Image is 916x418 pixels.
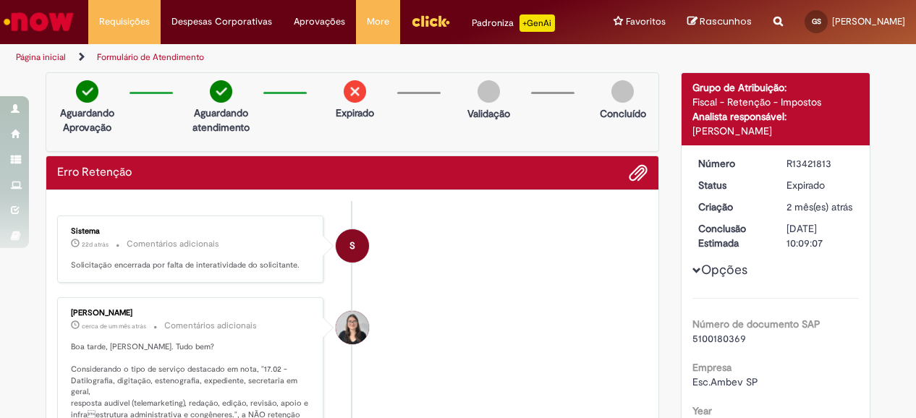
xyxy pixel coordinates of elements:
[171,14,272,29] span: Despesas Corporativas
[812,17,821,26] span: GS
[82,240,109,249] time: 08/09/2025 16:00:09
[520,14,555,32] p: +GenAi
[99,14,150,29] span: Requisições
[57,166,132,179] h2: Erro Retenção Histórico de tíquete
[692,361,731,374] b: Empresa
[294,14,345,29] span: Aprovações
[467,106,510,121] p: Validação
[700,14,752,28] span: Rascunhos
[692,404,712,417] b: Year
[344,80,366,103] img: remove.png
[411,10,450,32] img: click_logo_yellow_360x200.png
[687,221,776,250] dt: Conclusão Estimada
[52,106,122,135] p: Aguardando Aprovação
[692,332,746,345] span: 5100180369
[186,106,256,135] p: Aguardando atendimento
[786,200,854,214] div: 15/08/2025 16:56:17
[164,320,257,332] small: Comentários adicionais
[76,80,98,103] img: check-circle-green.png
[692,317,820,330] b: Número de documento SAP
[786,200,852,213] span: 2 mês(es) atrás
[97,51,204,63] a: Formulário de Atendimento
[786,156,854,171] div: R13421813
[472,14,555,32] div: Padroniza
[692,109,860,124] div: Analista responsável:
[11,44,600,71] ul: Trilhas de página
[786,178,854,192] div: Expirado
[687,156,776,171] dt: Número
[600,106,646,121] p: Concluído
[16,51,66,63] a: Página inicial
[786,221,854,250] div: [DATE] 10:09:07
[687,15,752,29] a: Rascunhos
[692,95,860,109] div: Fiscal - Retenção - Impostos
[210,80,232,103] img: check-circle-green.png
[611,80,634,103] img: img-circle-grey.png
[82,322,146,330] span: cerca de um mês atrás
[687,200,776,214] dt: Criação
[336,311,369,344] div: Debora Cristina Silva Dias
[367,14,389,29] span: More
[786,200,852,213] time: 15/08/2025 16:56:17
[82,322,146,330] time: 29/08/2025 17:05:18
[687,178,776,192] dt: Status
[336,106,374,120] p: Expirado
[71,227,312,236] div: Sistema
[692,375,758,388] span: Esc.Ambev SP
[71,309,312,317] div: [PERSON_NAME]
[71,260,312,271] p: Solicitação encerrada por falta de interatividade do solicitante.
[832,15,905,27] span: [PERSON_NAME]
[626,14,666,29] span: Favoritos
[478,80,500,103] img: img-circle-grey.png
[629,163,648,182] button: Adicionar anexos
[336,229,369,263] div: System
[692,80,860,95] div: Grupo de Atribuição:
[82,240,109,249] span: 22d atrás
[1,7,76,36] img: ServiceNow
[349,229,355,263] span: S
[692,124,860,138] div: [PERSON_NAME]
[127,238,219,250] small: Comentários adicionais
